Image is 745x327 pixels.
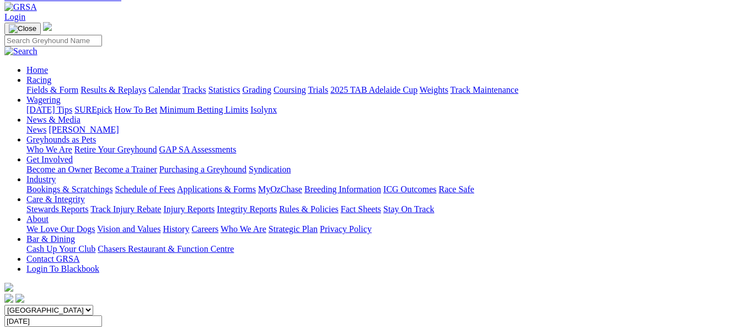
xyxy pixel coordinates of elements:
a: Become an Owner [26,165,92,174]
a: Isolynx [250,105,277,114]
a: History [163,224,189,234]
img: Close [9,24,36,33]
img: twitter.svg [15,294,24,303]
a: Injury Reports [163,204,215,214]
div: Industry [26,184,741,194]
a: Trials [308,85,328,94]
a: MyOzChase [258,184,302,194]
div: Wagering [26,105,741,115]
a: Racing [26,75,51,85]
a: Who We Are [221,224,266,234]
a: Greyhounds as Pets [26,135,96,144]
a: Schedule of Fees [115,184,175,194]
button: Toggle navigation [4,23,41,35]
a: Bookings & Scratchings [26,184,112,194]
a: Industry [26,175,56,184]
a: Get Involved [26,155,73,164]
div: Get Involved [26,165,741,175]
input: Select date [4,315,102,327]
a: Grading [243,85,271,94]
a: Who We Are [26,145,72,154]
a: Results & Replays [81,85,146,94]
a: Login To Blackbook [26,264,99,273]
div: About [26,224,741,234]
a: Become a Trainer [94,165,157,174]
a: Stay On Track [383,204,434,214]
a: Track Maintenance [451,85,518,94]
a: Fields & Form [26,85,78,94]
div: Greyhounds as Pets [26,145,741,155]
a: 2025 TAB Adelaide Cup [330,85,417,94]
a: [DATE] Tips [26,105,72,114]
div: News & Media [26,125,741,135]
a: We Love Our Dogs [26,224,95,234]
a: Contact GRSA [26,254,79,263]
a: Integrity Reports [217,204,277,214]
img: GRSA [4,2,37,12]
a: Cash Up Your Club [26,244,95,254]
a: Login [4,12,25,22]
input: Search [4,35,102,46]
a: Coursing [274,85,306,94]
a: Privacy Policy [320,224,372,234]
a: Statistics [208,85,240,94]
a: GAP SA Assessments [159,145,237,154]
a: Home [26,65,48,75]
a: Syndication [249,165,291,174]
a: About [26,214,49,224]
a: Vision and Values [97,224,160,234]
a: Chasers Restaurant & Function Centre [98,244,234,254]
a: News [26,125,46,134]
a: Rules & Policies [279,204,339,214]
a: Fact Sheets [341,204,381,214]
a: Purchasing a Greyhound [159,165,246,174]
a: Track Injury Rebate [90,204,161,214]
a: SUREpick [74,105,112,114]
img: logo-grsa-white.png [4,283,13,292]
a: How To Bet [115,105,158,114]
img: Search [4,46,37,56]
a: Calendar [148,85,180,94]
div: Racing [26,85,741,95]
a: Strategic Plan [269,224,318,234]
a: Bar & Dining [26,234,75,244]
img: facebook.svg [4,294,13,303]
a: ICG Outcomes [383,184,436,194]
a: Stewards Reports [26,204,88,214]
a: Breeding Information [304,184,381,194]
a: Careers [191,224,218,234]
a: News & Media [26,115,81,124]
a: Wagering [26,95,61,104]
a: Race Safe [438,184,474,194]
a: Retire Your Greyhound [74,145,157,154]
a: Care & Integrity [26,194,85,204]
a: Applications & Forms [177,184,256,194]
a: Weights [420,85,448,94]
div: Care & Integrity [26,204,741,214]
a: Minimum Betting Limits [159,105,248,114]
a: Tracks [183,85,206,94]
a: [PERSON_NAME] [49,125,119,134]
div: Bar & Dining [26,244,741,254]
img: logo-grsa-white.png [43,22,52,31]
